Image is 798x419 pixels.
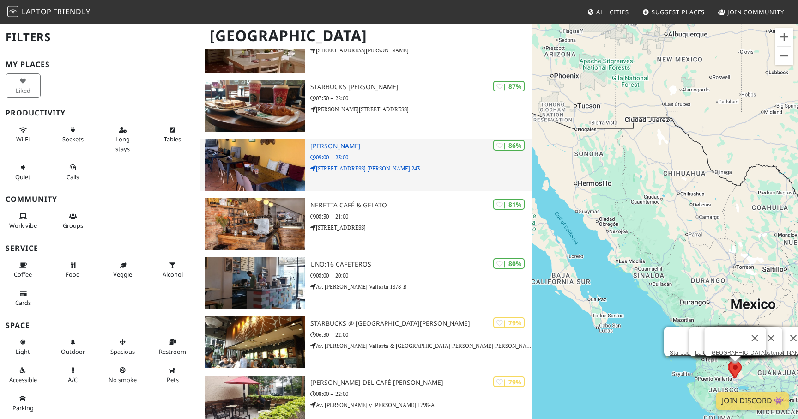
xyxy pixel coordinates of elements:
p: Av. [PERSON_NAME] y [PERSON_NAME] 1798-A [310,401,532,409]
button: Light [6,334,41,359]
h3: Neretta Café & Gelato [310,201,532,209]
img: Starbucks Terranova [205,80,305,132]
button: Calls [55,160,91,184]
a: Join Community [714,4,788,20]
button: Pets [155,363,190,387]
h3: [PERSON_NAME] del Café [PERSON_NAME] [310,379,532,387]
div: | 81% [493,199,525,210]
span: Pet friendly [167,376,179,384]
button: Coffee [6,258,41,282]
span: Outdoor area [61,347,85,356]
p: 08:00 – 22:00 [310,389,532,398]
button: Veggie [105,258,140,282]
img: Uno:16 Cafeteros [205,257,305,309]
h3: Community [6,195,194,204]
img: Miguel Ángel Coffee [205,139,305,191]
h3: Space [6,321,194,330]
div: | 86% [493,140,525,151]
a: All Cities [583,4,633,20]
span: Group tables [63,221,83,230]
span: Spacious [110,347,135,356]
button: No smoke [105,363,140,387]
button: Sockets [55,122,91,147]
a: LaptopFriendly LaptopFriendly [7,4,91,20]
a: Neretta Café & Gelato | 81% Neretta Café & Gelato 08:30 – 21:00 [STREET_ADDRESS] [199,198,532,250]
button: Tables [155,122,190,147]
span: Credit cards [15,298,31,307]
span: Laptop [22,6,52,17]
span: Smoke free [109,376,137,384]
button: Alcohol [155,258,190,282]
span: Parking [12,404,34,412]
a: La Casona Cafetería & Reposteria [695,349,782,356]
a: Suggest Places [639,4,709,20]
a: Join Discord 👾 [716,392,789,410]
span: Veggie [113,270,132,279]
button: Spacious [105,334,140,359]
span: People working [9,221,37,230]
div: | 87% [493,81,525,91]
span: Power sockets [62,135,84,143]
a: Starbucks @ Plaza Sania | 79% Starbucks @ [GEOGRAPHIC_DATA][PERSON_NAME] 06:30 – 22:00 Av. [PERSO... [199,316,532,368]
h3: My Places [6,60,194,69]
button: Zoom in [775,28,793,46]
button: Quiet [6,160,41,184]
span: Accessible [9,376,37,384]
button: Parking [6,391,41,415]
h3: [PERSON_NAME] [310,142,532,150]
img: LaptopFriendly [7,6,18,17]
p: 08:00 – 20:00 [310,271,532,280]
span: Work-friendly tables [164,135,181,143]
button: Close [760,327,782,349]
h3: Service [6,244,194,253]
img: Starbucks @ Plaza Sania [205,316,305,368]
span: All Cities [596,8,629,16]
h3: Productivity [6,109,194,117]
p: [STREET_ADDRESS] [PERSON_NAME] 243 [310,164,532,173]
button: Groups [55,209,91,233]
h3: Starbucks [PERSON_NAME] [310,83,532,91]
p: 09:00 – 23:00 [310,153,532,162]
div: | 80% [493,258,525,269]
div: | 79% [493,317,525,328]
h3: Starbucks @ [GEOGRAPHIC_DATA][PERSON_NAME] [310,320,532,328]
button: Outdoor [55,334,91,359]
p: [PERSON_NAME][STREET_ADDRESS] [310,105,532,114]
span: Air conditioned [68,376,78,384]
button: Zoom out [775,47,793,65]
a: [GEOGRAPHIC_DATA] [710,349,766,356]
span: Food [66,270,80,279]
img: Neretta Café & Gelato [205,198,305,250]
span: Natural light [16,347,30,356]
button: Accessible [6,363,41,387]
span: Suggest Places [652,8,705,16]
p: Av. [PERSON_NAME] Vallarta 1878-B [310,282,532,291]
h3: Uno:16 Cafeteros [310,261,532,268]
span: Coffee [14,270,32,279]
button: Cards [6,286,41,310]
span: Join Community [727,8,784,16]
a: Miguel Ángel Coffee | 86% [PERSON_NAME] 09:00 – 23:00 [STREET_ADDRESS] [PERSON_NAME] 243 [199,139,532,191]
button: A/C [55,363,91,387]
span: Friendly [53,6,90,17]
p: [STREET_ADDRESS] [310,223,532,232]
span: Quiet [15,173,30,181]
p: 06:30 – 22:00 [310,330,532,339]
span: Alcohol [163,270,183,279]
span: Long stays [115,135,130,152]
button: Work vibe [6,209,41,233]
a: Starbucks Terranova | 87% Starbucks [PERSON_NAME] 07:30 – 22:00 [PERSON_NAME][STREET_ADDRESS] [199,80,532,132]
p: 07:30 – 22:00 [310,94,532,103]
button: Close [744,327,766,349]
span: Stable Wi-Fi [16,135,30,143]
button: Long stays [105,122,140,156]
h1: [GEOGRAPHIC_DATA] [202,23,530,49]
div: | 79% [493,376,525,387]
button: Wi-Fi [6,122,41,147]
p: 08:30 – 21:00 [310,212,532,221]
button: Food [55,258,91,282]
span: Restroom [159,347,186,356]
span: Video/audio calls [66,173,79,181]
button: Restroom [155,334,190,359]
p: Av. [PERSON_NAME] Vallarta & [GEOGRAPHIC_DATA][PERSON_NAME][PERSON_NAME], [GEOGRAPHIC_DATA] Nte [310,341,532,350]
